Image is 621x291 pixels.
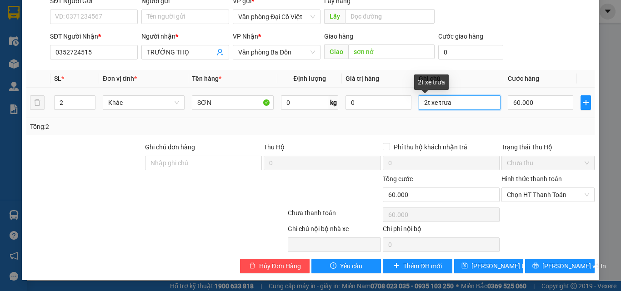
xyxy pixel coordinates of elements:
[414,74,449,90] div: 2t xe trưa
[192,95,274,110] input: VD: Bàn, Ghế
[501,142,595,152] div: Trạng thái Thu Hộ
[264,143,285,151] span: Thu Hộ
[293,75,326,82] span: Định lượng
[419,95,501,110] input: Ghi Chú
[324,33,353,40] span: Giao hàng
[507,188,589,202] span: Chọn HT Thanh Toán
[501,175,562,182] label: Hình thức thanh toán
[324,9,345,24] span: Lấy
[508,75,539,82] span: Cước hàng
[55,21,153,36] b: [PERSON_NAME]
[383,224,500,237] div: Chi phí nội bộ
[415,70,504,88] th: Ghi chú
[461,262,468,270] span: save
[525,259,595,273] button: printer[PERSON_NAME] và In
[288,224,381,237] div: Ghi chú nội bộ nhà xe
[383,175,413,182] span: Tổng cước
[30,95,45,110] button: delete
[403,261,442,271] span: Thêm ĐH mới
[103,75,137,82] span: Đơn vị tính
[145,156,262,170] input: Ghi chú đơn hàng
[348,44,435,59] input: Dọc đường
[438,45,503,59] input: Cước giao hàng
[383,259,452,273] button: plusThêm ĐH mới
[438,33,483,40] label: Cước giao hàng
[507,156,589,170] span: Chưa thu
[233,33,258,40] span: VP Nhận
[240,259,310,273] button: deleteHủy Đơn Hàng
[311,259,381,273] button: exclamation-circleYêu cầu
[345,9,435,24] input: Dọc đường
[108,96,179,109] span: Khác
[346,75,379,82] span: Giá trị hàng
[238,45,315,59] span: Văn phòng Ba Đồn
[329,95,338,110] span: kg
[216,49,224,56] span: user-add
[454,259,524,273] button: save[PERSON_NAME] thay đổi
[145,143,195,151] label: Ghi chú đơn hàng
[238,10,315,24] span: Văn phòng Đại Cồ Việt
[340,261,362,271] span: Yêu cầu
[48,53,168,115] h1: Giao dọc đường
[330,262,336,270] span: exclamation-circle
[471,261,544,271] span: [PERSON_NAME] thay đổi
[532,262,539,270] span: printer
[259,261,301,271] span: Hủy Đơn Hàng
[581,95,591,110] button: plus
[393,262,400,270] span: plus
[5,53,73,68] h2: GD2CIEWP
[324,44,348,59] span: Giao
[141,31,229,41] div: Người nhận
[542,261,606,271] span: [PERSON_NAME] và In
[390,142,471,152] span: Phí thu hộ khách nhận trả
[30,122,240,132] div: Tổng: 2
[192,75,221,82] span: Tên hàng
[287,208,382,224] div: Chưa thanh toán
[54,75,61,82] span: SL
[249,262,255,270] span: delete
[581,99,591,106] span: plus
[50,31,138,41] div: SĐT Người Nhận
